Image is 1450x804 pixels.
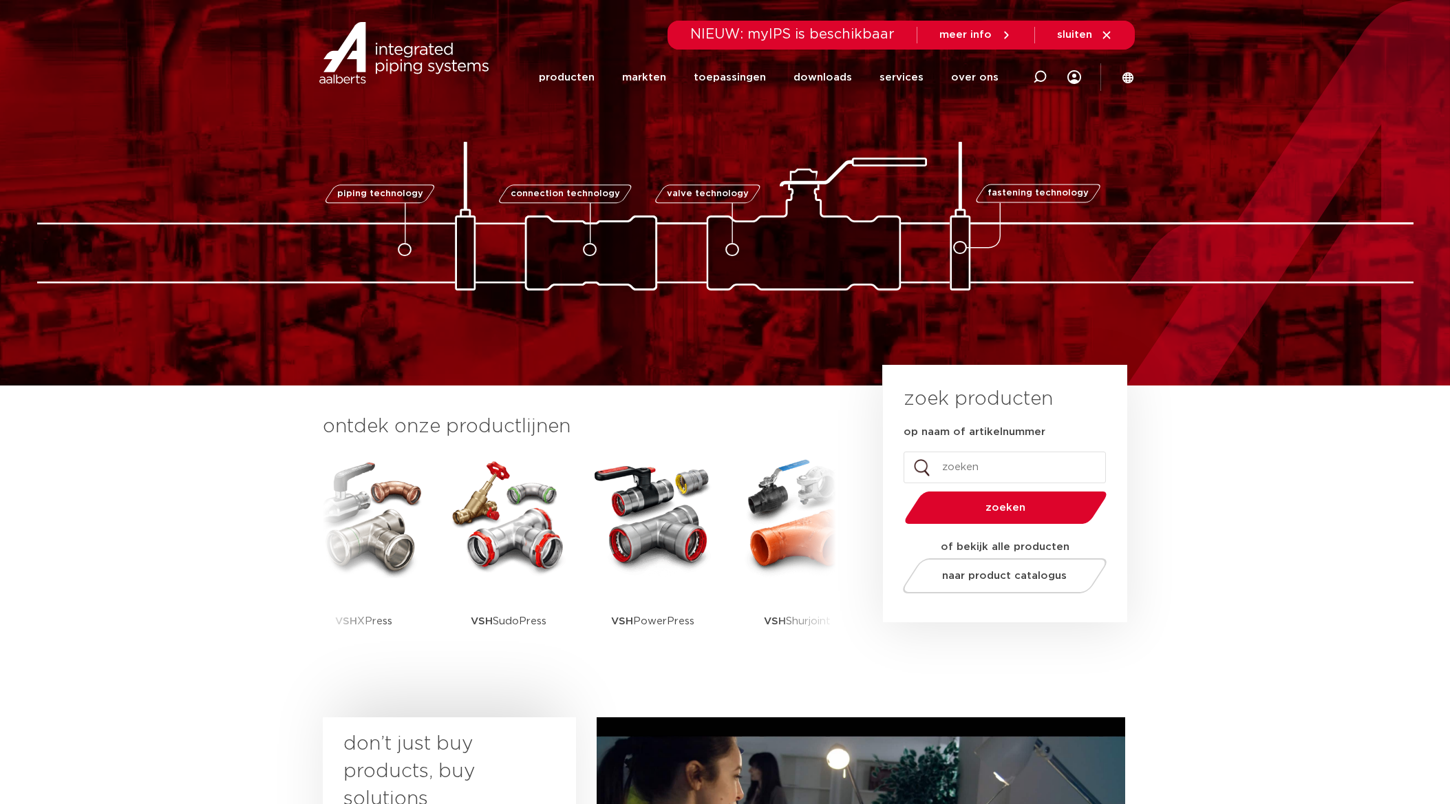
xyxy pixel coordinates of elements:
[1057,29,1113,41] a: sluiten
[323,413,836,441] h3: ontdek onze productlijnen
[510,189,619,198] span: connection technology
[539,51,999,104] nav: Menu
[764,578,831,664] p: Shurjoint
[951,51,999,104] a: over ons
[611,616,633,626] strong: VSH
[622,51,666,104] a: markten
[302,454,426,664] a: VSHXPress
[694,51,766,104] a: toepassingen
[899,558,1110,593] a: naar product catalogus
[736,454,860,664] a: VSHShurjoint
[471,578,546,664] p: SudoPress
[899,490,1112,525] button: zoeken
[879,51,924,104] a: services
[335,578,392,664] p: XPress
[611,578,694,664] p: PowerPress
[988,189,1089,198] span: fastening technology
[539,51,595,104] a: producten
[667,189,749,198] span: valve technology
[591,454,715,664] a: VSHPowerPress
[764,616,786,626] strong: VSH
[939,29,1012,41] a: meer info
[793,51,852,104] a: downloads
[447,454,571,664] a: VSHSudoPress
[942,571,1067,581] span: naar product catalogus
[1057,30,1092,40] span: sluiten
[337,189,423,198] span: piping technology
[335,616,357,626] strong: VSH
[471,616,493,626] strong: VSH
[940,502,1071,513] span: zoeken
[904,385,1053,413] h3: zoek producten
[939,30,992,40] span: meer info
[690,28,895,41] span: NIEUW: myIPS is beschikbaar
[941,542,1069,552] strong: of bekijk alle producten
[904,452,1106,483] input: zoeken
[904,425,1045,439] label: op naam of artikelnummer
